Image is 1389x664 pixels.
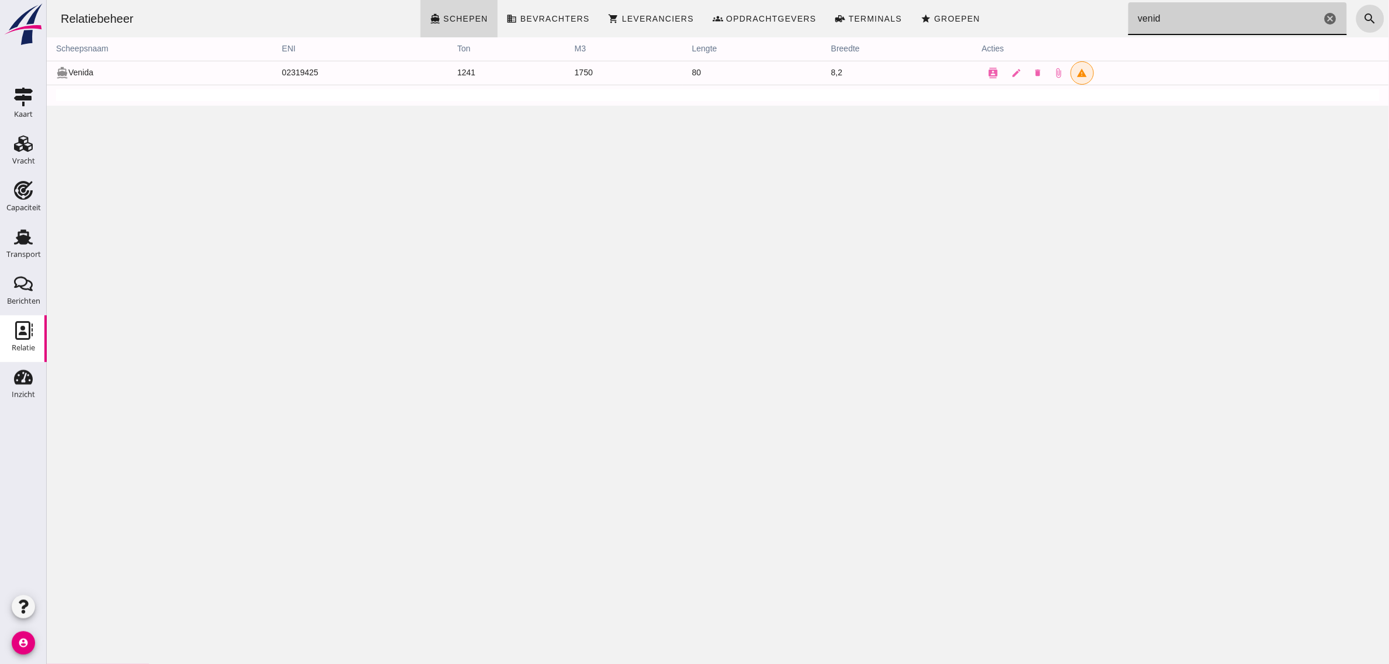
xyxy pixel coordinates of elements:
td: 02319425 [226,61,401,85]
i: front_loader [789,13,799,24]
div: Relatiebeheer [5,11,96,27]
i: delete [987,68,995,77]
div: Transport [6,251,41,258]
i: search [1317,12,1331,26]
span: Terminals [801,14,856,23]
th: ENI [226,37,401,61]
td: 8,2 [775,61,926,85]
span: Leveranciers [575,14,647,23]
i: directions_boat [9,67,22,79]
th: ton [401,37,519,61]
i: directions_boat [383,13,394,24]
i: business [460,13,471,24]
span: Schepen [396,14,442,23]
td: 1750 [519,61,636,85]
i: shopping_cart [562,13,572,24]
i: contacts [942,68,952,78]
th: acties [926,37,1342,61]
i: warning [1030,68,1041,78]
div: Inzicht [12,391,35,398]
div: Vracht [12,157,35,165]
i: edit [965,68,975,78]
span: Bevrachters [473,14,543,23]
i: attach_file [1007,68,1018,78]
th: m3 [519,37,636,61]
i: Wis Zoeken... [1277,12,1291,26]
td: 80 [636,61,775,85]
th: breedte [775,37,926,61]
i: account_circle [12,631,35,655]
div: Berichten [7,297,40,305]
div: Kaart [14,110,33,118]
img: logo-small.a267ee39.svg [2,3,44,46]
span: Opdrachtgevers [679,14,770,23]
td: 1241 [401,61,519,85]
i: star [874,13,884,24]
i: groups [666,13,676,24]
div: Capaciteit [6,204,41,211]
div: Relatie [12,344,35,352]
span: Groepen [887,14,933,23]
th: lengte [636,37,775,61]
